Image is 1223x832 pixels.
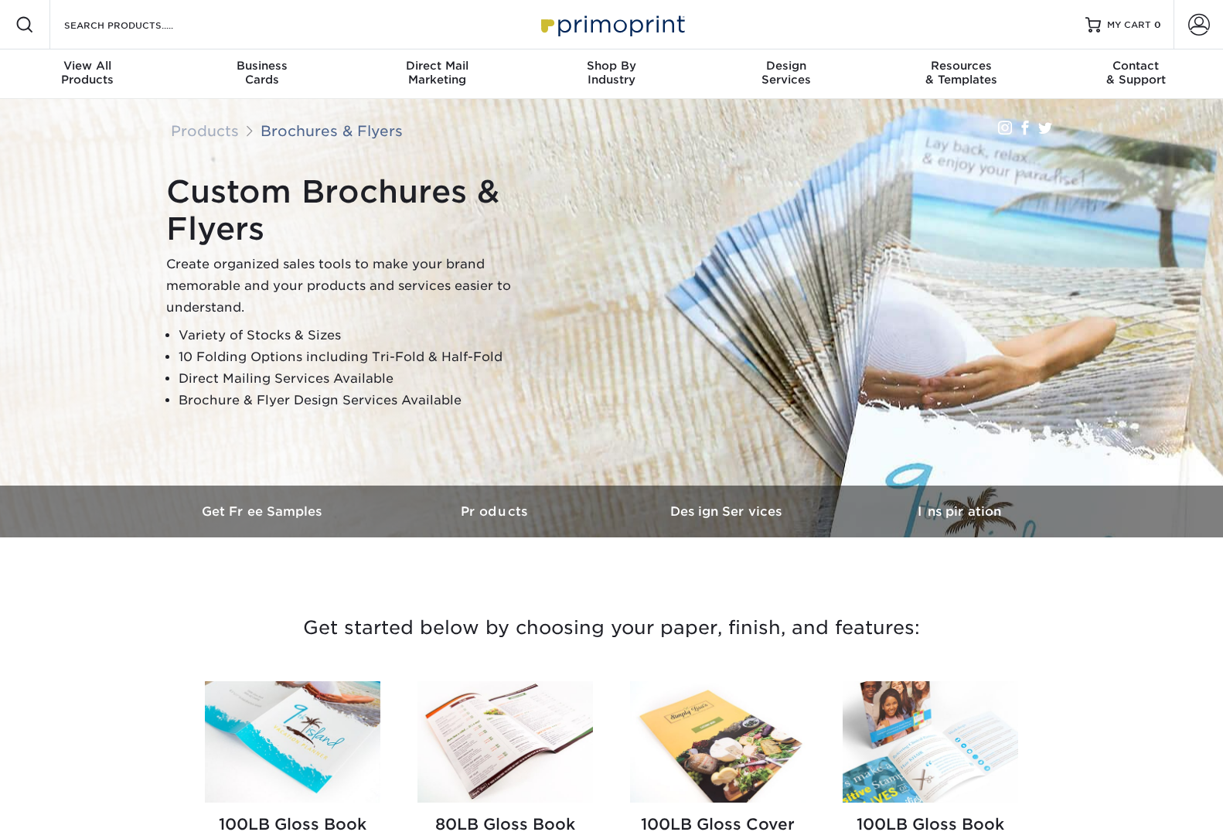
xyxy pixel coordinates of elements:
[1107,19,1151,32] span: MY CART
[630,681,806,803] img: 100LB Gloss Cover<br/>w/ Aqueous Coating Brochures & Flyers
[148,486,380,537] a: Get Free Samples
[699,49,874,99] a: DesignServices
[534,8,689,41] img: Primoprint
[175,59,349,73] span: Business
[205,681,380,803] img: 100LB Gloss Book<br/>w/ Aqueous Coating Brochures & Flyers
[349,59,524,73] span: Direct Mail
[843,486,1075,537] a: Inspiration
[1048,59,1223,87] div: & Support
[524,59,699,87] div: Industry
[699,59,874,73] span: Design
[148,504,380,519] h3: Get Free Samples
[349,59,524,87] div: Marketing
[63,15,213,34] input: SEARCH PRODUCTS.....
[1154,19,1161,30] span: 0
[166,173,553,247] h1: Custom Brochures & Flyers
[175,49,349,99] a: BusinessCards
[166,254,553,319] p: Create organized sales tools to make your brand memorable and your products and services easier t...
[874,59,1048,87] div: & Templates
[874,59,1048,73] span: Resources
[699,59,874,87] div: Services
[524,59,699,73] span: Shop By
[159,593,1064,663] h3: Get started below by choosing your paper, finish, and features:
[1048,59,1223,73] span: Contact
[349,49,524,99] a: Direct MailMarketing
[417,681,593,803] img: 80LB Gloss Book<br/>w/ Aqueous Coating Brochures & Flyers
[874,49,1048,99] a: Resources& Templates
[843,504,1075,519] h3: Inspiration
[611,486,843,537] a: Design Services
[179,325,553,346] li: Variety of Stocks & Sizes
[179,390,553,411] li: Brochure & Flyer Design Services Available
[611,504,843,519] h3: Design Services
[524,49,699,99] a: Shop ByIndustry
[380,486,611,537] a: Products
[175,59,349,87] div: Cards
[1048,49,1223,99] a: Contact& Support
[261,122,403,139] a: Brochures & Flyers
[843,681,1018,803] img: 100LB Gloss Book<br/>w/ Glossy UV Coating Brochures & Flyers
[171,122,239,139] a: Products
[179,368,553,390] li: Direct Mailing Services Available
[380,504,611,519] h3: Products
[179,346,553,368] li: 10 Folding Options including Tri-Fold & Half-Fold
